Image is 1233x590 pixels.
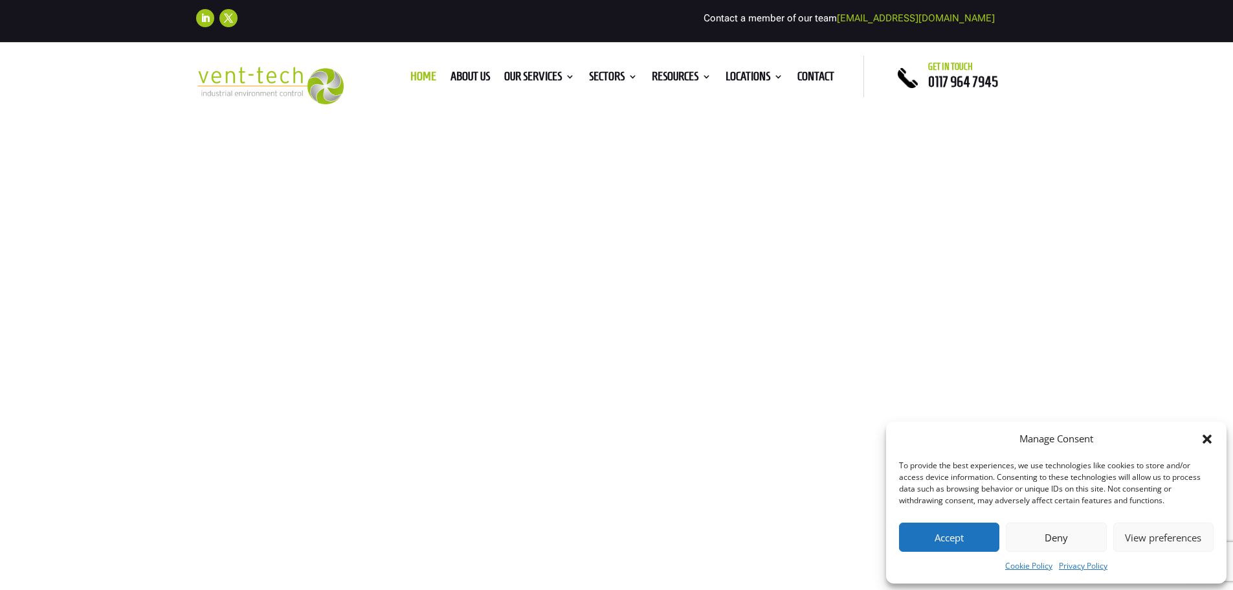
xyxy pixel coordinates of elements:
[504,72,575,86] a: Our Services
[196,67,344,105] img: 2023-09-27T08_35_16.549ZVENT-TECH---Clear-background
[899,460,1212,506] div: To provide the best experiences, we use technologies like cookies to store and/or access device i...
[410,72,436,86] a: Home
[196,9,214,27] a: Follow on LinkedIn
[928,74,998,89] a: 0117 964 7945
[1019,431,1093,447] div: Manage Consent
[899,523,999,552] button: Accept
[450,72,490,86] a: About us
[928,62,973,72] span: Get in touch
[1113,523,1214,552] button: View preferences
[1005,558,1052,574] a: Cookie Policy
[726,72,783,86] a: Locations
[1201,433,1214,446] div: Close dialog
[652,72,711,86] a: Resources
[1006,523,1106,552] button: Deny
[589,72,638,86] a: Sectors
[704,12,995,24] span: Contact a member of our team
[1059,558,1107,574] a: Privacy Policy
[837,12,995,24] a: [EMAIL_ADDRESS][DOMAIN_NAME]
[797,72,834,86] a: Contact
[219,9,238,27] a: Follow on X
